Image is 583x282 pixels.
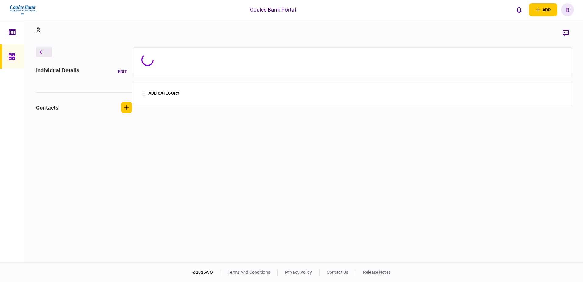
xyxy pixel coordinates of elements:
div: contacts [36,103,58,112]
button: B [561,3,574,16]
a: release notes [363,270,391,275]
div: Coulee Bank Portal [250,6,296,14]
a: privacy policy [285,270,312,275]
a: terms and conditions [228,270,270,275]
button: add category [141,91,180,96]
a: contact us [327,270,348,275]
button: Edit [113,66,132,77]
div: individual details [36,66,79,77]
button: open notifications list [513,3,525,16]
div: © 2025 AIO [192,269,220,276]
img: client company logo [9,2,36,17]
button: open adding identity options [529,3,557,16]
